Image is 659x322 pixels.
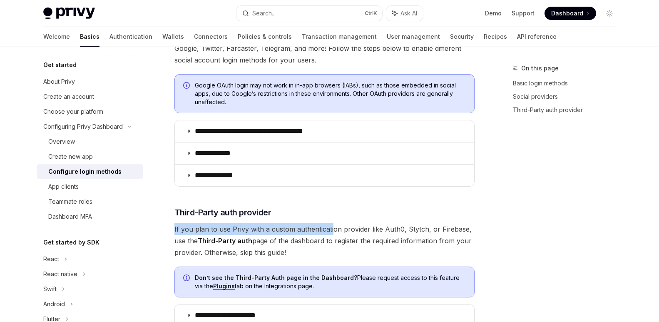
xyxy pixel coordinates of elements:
a: Choose your platform [37,104,143,119]
div: React native [43,269,77,279]
div: Search... [252,8,276,18]
div: App clients [48,182,79,192]
div: Choose your platform [43,107,103,117]
a: Wallets [162,27,184,47]
span: If you plan to use Privy with a custom authentication provider like Auth0, Stytch, or Firebase, u... [174,223,475,258]
a: Recipes [484,27,507,47]
a: Overview [37,134,143,149]
h5: Get started [43,60,77,70]
a: Welcome [43,27,70,47]
div: Create new app [48,152,93,162]
div: Create an account [43,92,94,102]
img: light logo [43,7,95,19]
a: API reference [517,27,557,47]
div: Configuring Privy Dashboard [43,122,123,132]
a: About Privy [37,74,143,89]
a: Create an account [37,89,143,104]
span: Third-Party auth provider [174,207,271,218]
strong: Don’t see the Third-Party Auth page in the Dashboard? [195,274,357,281]
a: Authentication [109,27,152,47]
span: On this page [521,63,559,73]
a: Teammate roles [37,194,143,209]
span: Ctrl K [365,10,377,17]
span: Privy allows you to log users into their accounts with existing social accounts, such as Google, ... [174,31,475,66]
div: About Privy [43,77,75,87]
a: Basics [80,27,99,47]
div: Swift [43,284,57,294]
a: Security [450,27,474,47]
a: Policies & controls [238,27,292,47]
a: Transaction management [302,27,377,47]
span: Ask AI [400,9,417,17]
div: Overview [48,137,75,147]
a: Support [512,9,535,17]
svg: Info [183,82,191,90]
div: Configure login methods [48,167,122,177]
div: Android [43,299,65,309]
a: Configure login methods [37,164,143,179]
a: Connectors [194,27,228,47]
button: Search...CtrlK [236,6,382,21]
a: Create new app [37,149,143,164]
button: Toggle dark mode [603,7,616,20]
h5: Get started by SDK [43,237,99,247]
div: React [43,254,59,264]
a: Plugins [213,282,235,290]
strong: Third-Party auth [198,237,252,245]
a: Dashboard [545,7,596,20]
a: Third-Party auth provider [513,103,623,117]
a: App clients [37,179,143,194]
a: Demo [485,9,502,17]
span: Please request access to this feature via the tab on the Integrations page. [195,274,466,290]
a: Social providers [513,90,623,103]
div: Dashboard MFA [48,212,92,222]
span: Google OAuth login may not work in in-app browsers (IABs), such as those embedded in social apps,... [195,81,466,106]
a: Basic login methods [513,77,623,90]
a: User management [387,27,440,47]
svg: Info [183,275,191,283]
div: Teammate roles [48,197,92,207]
button: Ask AI [386,6,423,21]
a: Dashboard MFA [37,209,143,224]
span: Dashboard [551,9,583,17]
